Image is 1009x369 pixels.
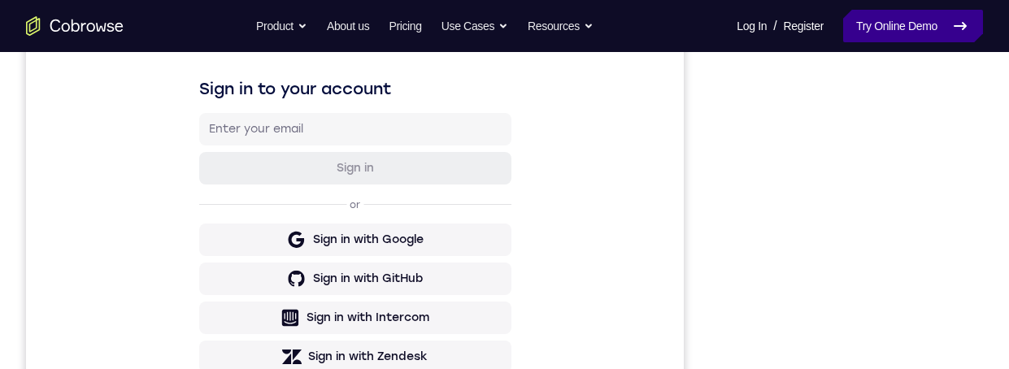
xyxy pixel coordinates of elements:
[737,10,767,42] a: Log In
[256,10,307,42] button: Product
[173,186,485,219] button: Sign in
[773,16,776,36] span: /
[287,266,398,282] div: Sign in with Google
[173,336,485,368] button: Sign in with Intercom
[528,10,594,42] button: Resources
[173,111,485,134] h1: Sign in to your account
[173,258,485,290] button: Sign in with Google
[281,344,403,360] div: Sign in with Intercom
[441,10,508,42] button: Use Cases
[327,10,369,42] a: About us
[183,155,476,171] input: Enter your email
[784,10,824,42] a: Register
[287,305,397,321] div: Sign in with GitHub
[320,232,337,245] p: or
[26,16,124,36] a: Go to the home page
[389,10,421,42] a: Pricing
[173,297,485,329] button: Sign in with GitHub
[843,10,983,42] a: Try Online Demo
